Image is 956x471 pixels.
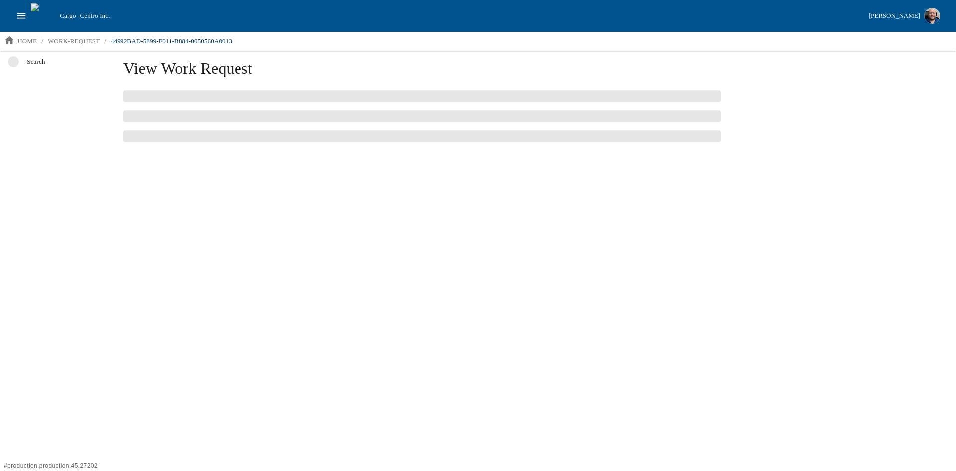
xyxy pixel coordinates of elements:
p: work-request [48,36,100,46]
li: / [104,36,106,46]
span: Search [27,57,104,67]
img: Profile image [924,8,940,24]
button: [PERSON_NAME] [865,5,944,27]
p: 44992BAD-5899-F011-B884-0050560A0013 [111,36,232,46]
img: cargo logo [31,3,56,28]
li: / [41,36,43,46]
a: 44992BAD-5899-F011-B884-0050560A0013 [107,33,236,49]
h1: View Work Request [123,59,944,86]
div: Cargo - [56,11,864,21]
span: Centro Inc. [80,12,110,19]
a: work-request [44,33,104,49]
div: [PERSON_NAME] [869,10,920,22]
p: home [17,36,37,46]
button: open drawer [12,6,31,25]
